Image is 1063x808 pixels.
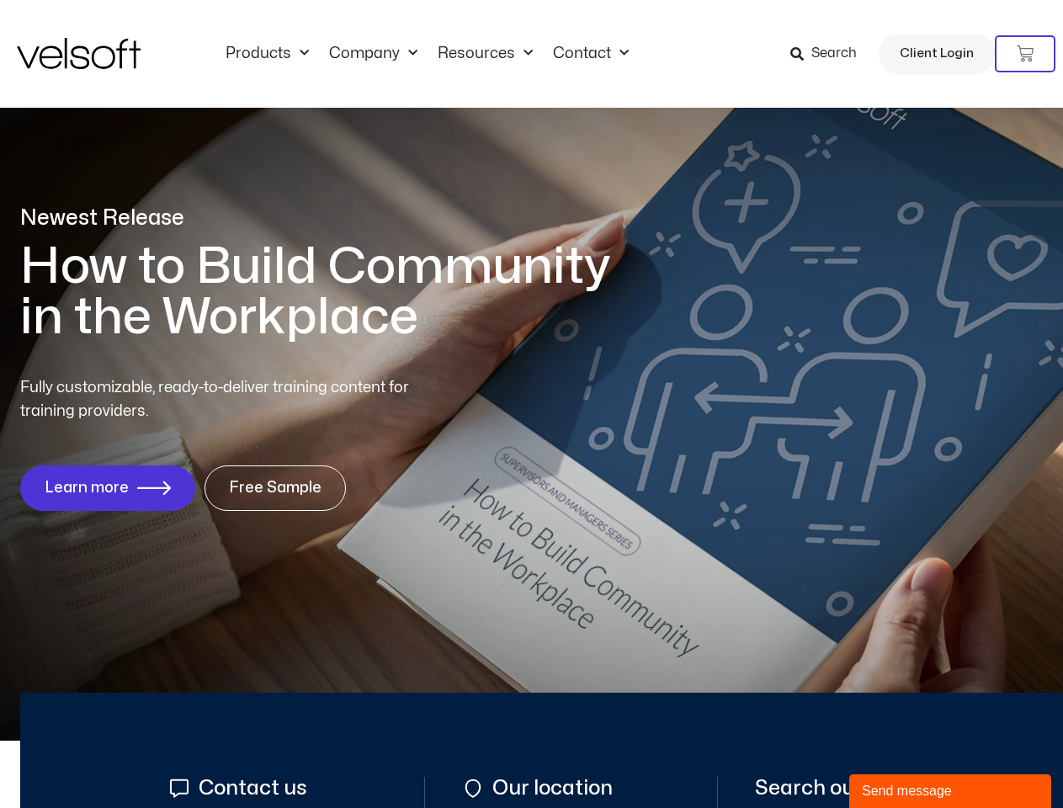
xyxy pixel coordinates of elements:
[229,480,322,497] span: Free Sample
[811,43,857,65] span: Search
[488,777,613,800] span: Our location
[849,771,1055,808] iframe: chat widget
[879,34,995,74] a: Client Login
[215,45,319,63] a: ProductsMenu Toggle
[20,242,635,343] h1: How to Build Community in the Workplace
[17,38,141,69] img: Velsoft Training Materials
[205,465,346,511] a: Free Sample
[20,376,439,423] p: Fully customizable, ready-to-deliver training content for training providers.
[20,465,195,511] a: Learn more
[194,777,307,800] span: Contact us
[215,45,639,63] nav: Menu
[755,777,1038,800] span: Search our courseware store
[20,204,635,233] p: Newest Release
[45,480,129,497] span: Learn more
[790,40,869,68] a: Search
[319,45,428,63] a: CompanyMenu Toggle
[900,43,974,65] span: Client Login
[428,45,543,63] a: ResourcesMenu Toggle
[543,45,639,63] a: ContactMenu Toggle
